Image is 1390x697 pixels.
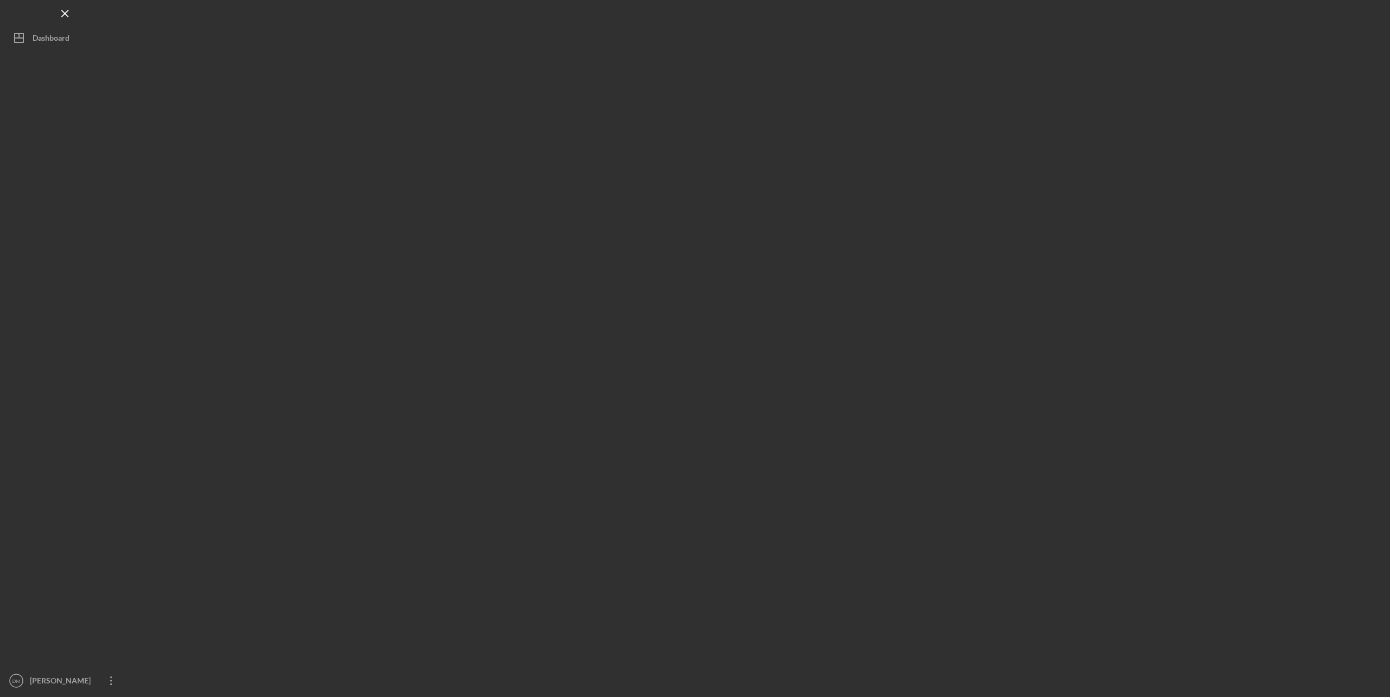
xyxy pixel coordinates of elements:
[33,27,69,52] div: Dashboard
[12,678,21,684] text: DM
[5,670,125,692] button: DM[PERSON_NAME]
[27,670,98,694] div: [PERSON_NAME]
[5,27,125,49] button: Dashboard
